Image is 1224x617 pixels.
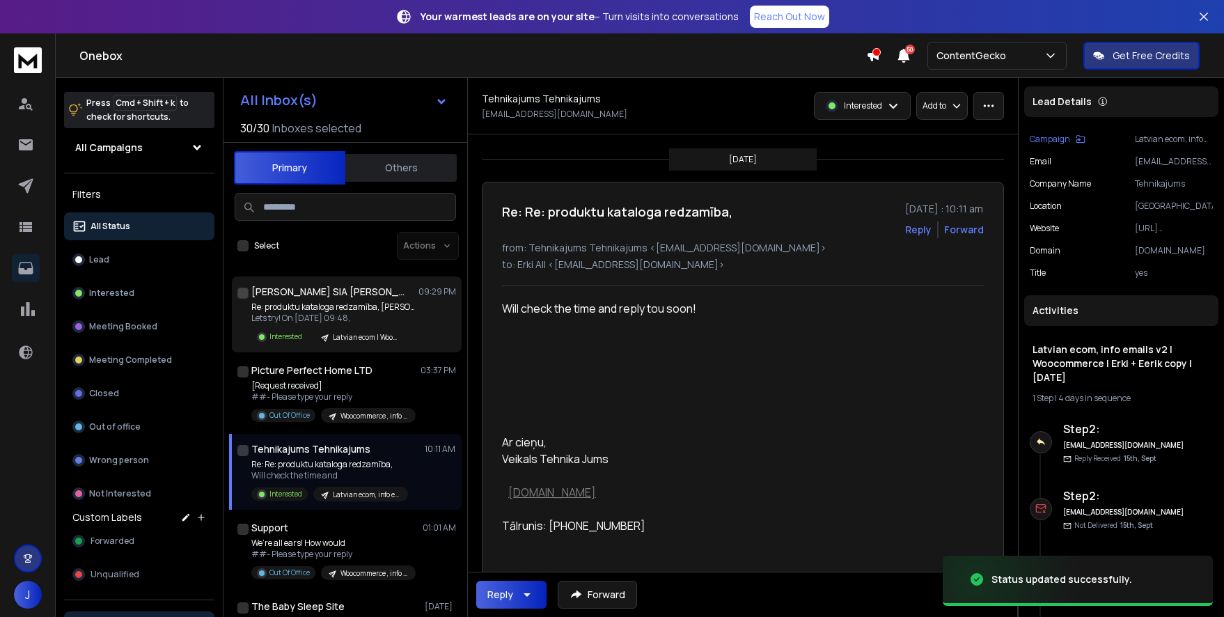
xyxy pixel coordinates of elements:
p: Woocommerce , info emails | Analogy | MyLeadFox | [DATE] [340,568,407,579]
button: Reply [476,581,547,609]
span: 1 Step [1033,392,1053,404]
span: 4 days in sequence [1058,392,1131,404]
h1: Latvian ecom, info emails v2 | Woocommerce | Erki + Eerik copy | [DATE] [1033,343,1210,384]
p: Interested [269,489,302,499]
p: Interested [89,288,134,299]
p: title [1030,267,1046,279]
span: 30 / 30 [240,120,269,136]
div: Activities [1024,295,1218,326]
h1: Support [251,521,288,535]
button: Reply [905,223,932,237]
label: Select [254,240,279,251]
h1: All Inbox(s) [240,93,317,107]
button: Closed [64,380,214,407]
strong: Your warmest leads are on your site [421,10,595,23]
p: 01:01 AM [423,522,456,533]
button: Interested [64,279,214,307]
p: Lead [89,254,109,265]
a: [DOMAIN_NAME] [508,485,596,500]
p: yes [1135,267,1213,279]
button: Get Free Credits [1083,42,1200,70]
button: Out of office [64,413,214,441]
p: Will check the time and [251,470,408,481]
a: Reach Out Now [750,6,829,28]
h1: Tehnikajums Tehnikajums [251,442,370,456]
h3: Custom Labels [72,510,142,524]
button: J [14,581,42,609]
span: Cmd + Shift + k [113,95,177,111]
p: [DATE] [425,601,456,612]
p: Latvian ecom | Woocommerce | Erki + Eerik copy | [DATE] [333,332,400,343]
p: ContentGecko [936,49,1012,63]
h1: [PERSON_NAME] SIA [PERSON_NAME] [251,285,405,299]
p: website [1030,223,1059,234]
button: Meeting Completed [64,346,214,374]
button: Meeting Booked [64,313,214,341]
p: Woocommerce , info emails | Analogy | MyLeadFox | [DATE] [340,411,407,421]
p: Company Name [1030,178,1091,189]
p: Reach Out Now [754,10,825,24]
h6: Step 2 : [1063,487,1185,504]
img: logo [14,47,42,73]
p: Meeting Booked [89,321,157,332]
p: Out Of Office [269,410,310,421]
h6: Step 2 : [1063,421,1185,437]
p: Press to check for shortcuts. [86,96,189,124]
p: Re: produktu kataloga redzamība, [PERSON_NAME] [251,302,418,313]
p: domain [1030,245,1060,256]
h1: Tehnikajums Tehnikajums [482,92,601,106]
button: Others [345,153,457,183]
button: Lead [64,246,214,274]
p: 09:29 PM [418,286,456,297]
p: 10:11 AM [425,444,456,455]
h6: [EMAIL_ADDRESS][DOMAIN_NAME] [1063,440,1185,451]
p: [DATE] : 10:11 am [905,202,984,216]
span: Unqualified [91,569,139,580]
h3: Inboxes selected [272,120,361,136]
p: Not Interested [89,488,151,499]
h1: Re: Re: produktu kataloga redzamība, [502,202,732,221]
p: from: Tehnikajums Tehnikajums <[EMAIL_ADDRESS][DOMAIN_NAME]> [502,241,984,255]
p: [Request received] [251,380,416,391]
p: Interested [269,331,302,342]
p: to: Erki All <[EMAIL_ADDRESS][DOMAIN_NAME]> [502,258,984,272]
div: Forward [944,223,984,237]
p: ##- Please type your reply [251,391,416,403]
p: Tehnikajums [1135,178,1213,189]
div: Ar cieņu, Veikals Tehnika Jums Tālrunis: [PHONE_NUMBER] [502,434,909,534]
p: [DATE] [729,154,757,165]
p: Lead Details [1033,95,1092,109]
p: Interested [844,100,882,111]
h1: The Baby Sleep Site [251,600,345,614]
h6: [EMAIL_ADDRESS][DOMAIN_NAME] [1063,507,1185,517]
div: | [1033,393,1210,404]
div: Will check the time and reply tou soon! [502,300,909,317]
p: Not Delivered [1074,520,1153,531]
div: Reply [487,588,513,602]
p: Get Free Credits [1113,49,1190,63]
p: Reply Received [1074,453,1156,464]
p: Closed [89,388,119,399]
p: Out of office [89,421,141,432]
span: 15th, Sept [1124,453,1156,463]
p: [URL][DOMAIN_NAME] [1135,223,1213,234]
button: Not Interested [64,480,214,508]
p: Wrong person [89,455,149,466]
p: We’re all ears! How would [251,538,416,549]
button: All Campaigns [64,134,214,162]
p: [EMAIL_ADDRESS][DOMAIN_NAME] [1135,156,1213,167]
p: Out Of Office [269,568,310,578]
p: All Status [91,221,130,232]
span: Forwarded [91,536,134,547]
p: location [1030,201,1062,212]
p: Add to [923,100,946,111]
button: All Status [64,212,214,240]
button: Primary [234,151,345,185]
p: [DOMAIN_NAME] [1135,245,1213,256]
h1: All Campaigns [75,141,143,155]
button: Forward [558,581,637,609]
p: ##- Please type your reply [251,549,416,560]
